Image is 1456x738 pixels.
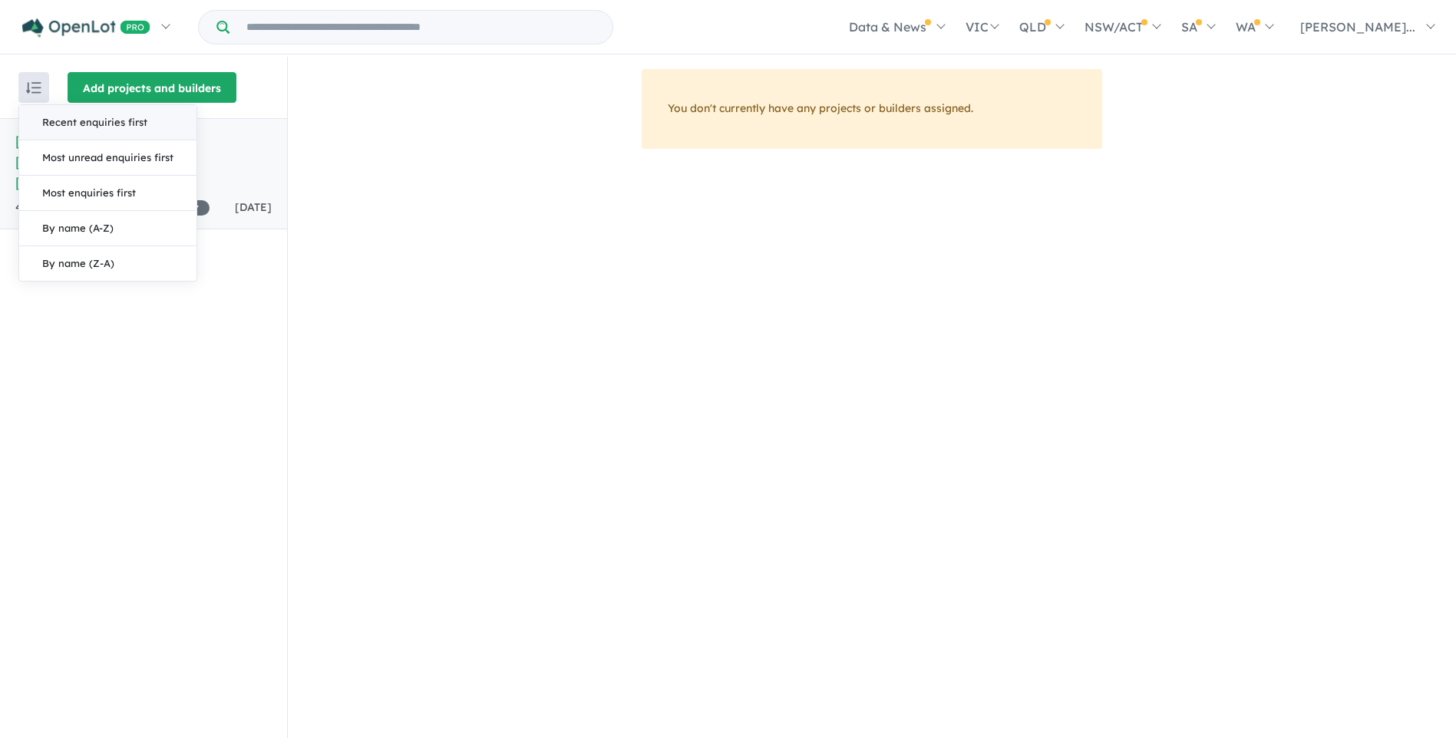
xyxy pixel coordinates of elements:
input: Try estate name, suburb, builder or developer [233,11,609,44]
button: By name (Z-A) [19,246,196,281]
span: [DATE] [235,200,272,214]
button: Add projects and builders [68,72,236,103]
button: Most unread enquiries first [19,140,196,176]
button: Recent enquiries first [19,105,196,140]
div: 43 Enquir ies [15,199,210,217]
h5: [GEOGRAPHIC_DATA] - [GEOGRAPHIC_DATA] , [GEOGRAPHIC_DATA] [15,130,272,193]
img: Openlot PRO Logo White [22,18,150,38]
button: Most enquiries first [19,176,196,211]
button: By name (A-Z) [19,211,196,246]
img: sort.svg [26,82,41,94]
div: You don't currently have any projects or builders assigned. [642,69,1102,149]
span: [PERSON_NAME]... [1300,19,1415,35]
